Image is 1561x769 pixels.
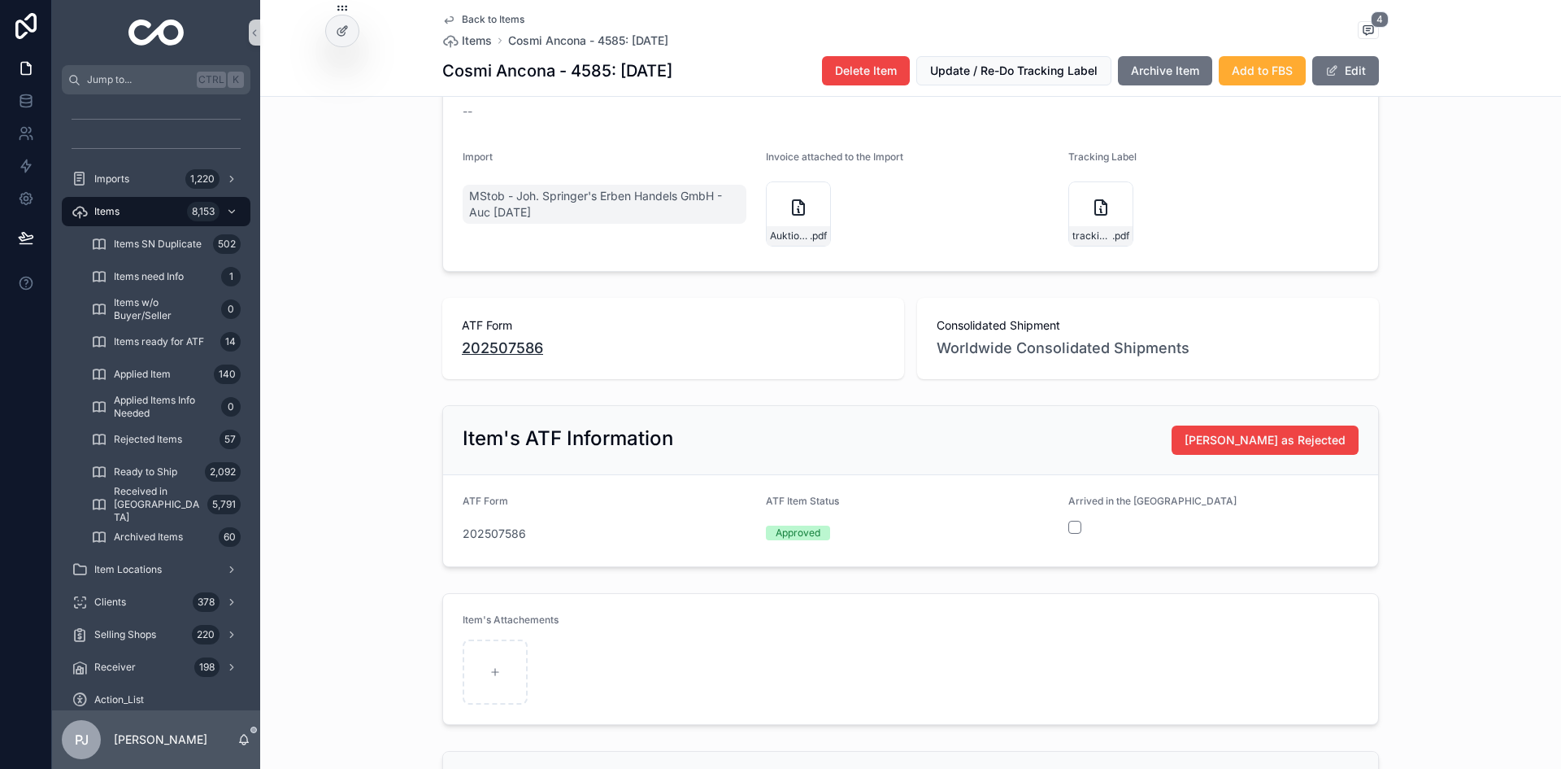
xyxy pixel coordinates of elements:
[1312,56,1379,85] button: Edit
[937,337,1189,360] a: Worldwide Consolidated Shipments
[463,185,746,224] a: MStob - Joh. Springer's Erben Handels GmbH - Auc [DATE]
[62,620,250,649] a: Selling Shops220
[193,592,220,612] div: 378
[114,465,177,478] span: Ready to Ship
[81,295,250,324] a: Items w/o Buyer/Seller0
[114,238,202,251] span: Items SN Duplicate
[62,164,250,194] a: Imports1,220
[81,229,250,259] a: Items SN Duplicate502
[462,317,885,334] span: ATF Form
[469,188,740,221] span: MStob - Joh. Springer's Erben Handels GmbH - Auc [DATE]
[1072,229,1112,242] span: tracking_label
[194,658,220,677] div: 198
[1131,63,1199,79] span: Archive Item
[81,262,250,291] a: Items need Info1
[185,169,220,189] div: 1,220
[52,94,260,710] div: scrollable content
[766,495,839,507] span: ATF Item Status
[214,365,241,384] div: 140
[462,13,524,26] span: Back to Items
[1112,229,1129,242] span: .pdf
[219,527,241,547] div: 60
[463,151,493,163] span: Import
[1358,21,1379,42] button: 4
[442,59,672,82] h1: Cosmi Ancona - 4585: [DATE]
[75,730,89,749] span: PJ
[114,485,201,524] span: Received in [GEOGRAPHIC_DATA]
[81,457,250,487] a: Ready to Ship2,092
[114,296,215,322] span: Items w/o Buyer/Seller
[930,63,1098,79] span: Update / Re-Do Tracking Label
[462,337,543,360] a: 202507586
[81,392,250,422] a: Applied Items Info Needed0
[94,563,162,576] span: Item Locations
[205,462,241,482] div: 2,092
[1068,495,1237,507] span: Arrived in the [GEOGRAPHIC_DATA]
[81,425,250,454] a: Rejected Items57
[207,495,241,514] div: 5,791
[192,625,220,644] div: 220
[62,555,250,584] a: Item Locations
[835,63,897,79] span: Delete Item
[62,65,250,94] button: Jump to...CtrlK
[1185,432,1346,448] span: [PERSON_NAME] as Rejected
[114,270,184,283] span: Items need Info
[462,33,492,49] span: Items
[114,531,183,544] span: Archived Items
[94,661,136,674] span: Receiver
[114,368,171,381] span: Applied Item
[114,335,204,348] span: Items ready for ATF
[766,151,903,163] span: Invoice attached to the Import
[221,397,241,417] div: 0
[94,173,129,186] span: Imports
[463,526,526,542] a: 202507586
[81,360,250,389] a: Applied Item140
[114,394,215,420] span: Applied Items Info Needed
[937,317,1359,334] span: Consolidated Shipment
[62,197,250,226] a: Items8,153
[1232,63,1293,79] span: Add to FBS
[94,205,120,218] span: Items
[770,229,810,242] span: Auktion-Rechnung-([PERSON_NAME])---49241661-(0NR)
[442,13,524,26] a: Back to Items
[87,73,190,86] span: Jump to...
[1219,56,1306,85] button: Add to FBS
[81,522,250,552] a: Archived Items60
[822,56,910,85] button: Delete Item
[1068,151,1137,163] span: Tracking Label
[81,327,250,356] a: Items ready for ATF14
[128,20,185,46] img: App logo
[229,73,242,86] span: K
[508,33,668,49] a: Cosmi Ancona - 4585: [DATE]
[187,202,220,221] div: 8,153
[81,490,250,519] a: Received in [GEOGRAPHIC_DATA]5,791
[94,628,156,641] span: Selling Shops
[114,732,207,748] p: [PERSON_NAME]
[220,332,241,352] div: 14
[220,430,241,449] div: 57
[1172,426,1359,455] button: [PERSON_NAME] as Rejected
[62,685,250,714] a: Action_List
[1371,11,1389,28] span: 4
[221,299,241,319] div: 0
[916,56,1111,85] button: Update / Re-Do Tracking Label
[62,653,250,682] a: Receiver198
[1118,56,1212,85] button: Archive Item
[463,103,472,120] span: --
[810,229,827,242] span: .pdf
[197,72,226,88] span: Ctrl
[213,234,241,254] div: 502
[94,596,126,609] span: Clients
[442,33,492,49] a: Items
[94,693,144,706] span: Action_List
[776,526,820,540] div: Approved
[463,426,673,452] h2: Item's ATF Information
[114,433,182,446] span: Rejected Items
[62,588,250,617] a: Clients378
[463,495,508,507] span: ATF Form
[463,614,559,626] span: Item's Attachements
